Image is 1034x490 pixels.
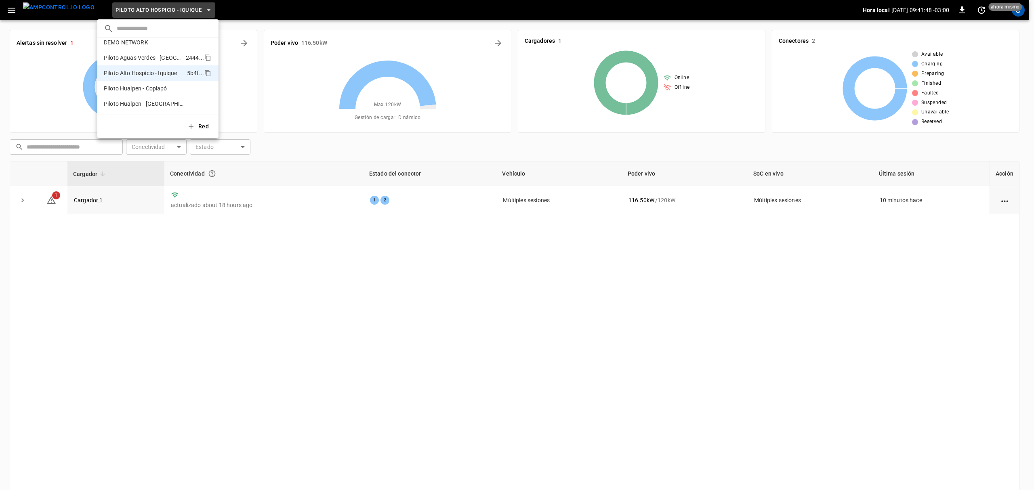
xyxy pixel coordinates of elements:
button: Red [182,118,215,135]
p: Piloto Aguas Verdes - [GEOGRAPHIC_DATA] [104,54,183,62]
p: DEMO NETWORK [104,38,183,46]
div: copy [204,68,212,78]
p: Piloto Hualpen - [GEOGRAPHIC_DATA] [104,100,184,108]
p: Piloto Hualpen - Copiapó [104,84,185,92]
p: Piloto Alto Hospicio - Iquique [104,69,184,77]
div: copy [204,53,212,63]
